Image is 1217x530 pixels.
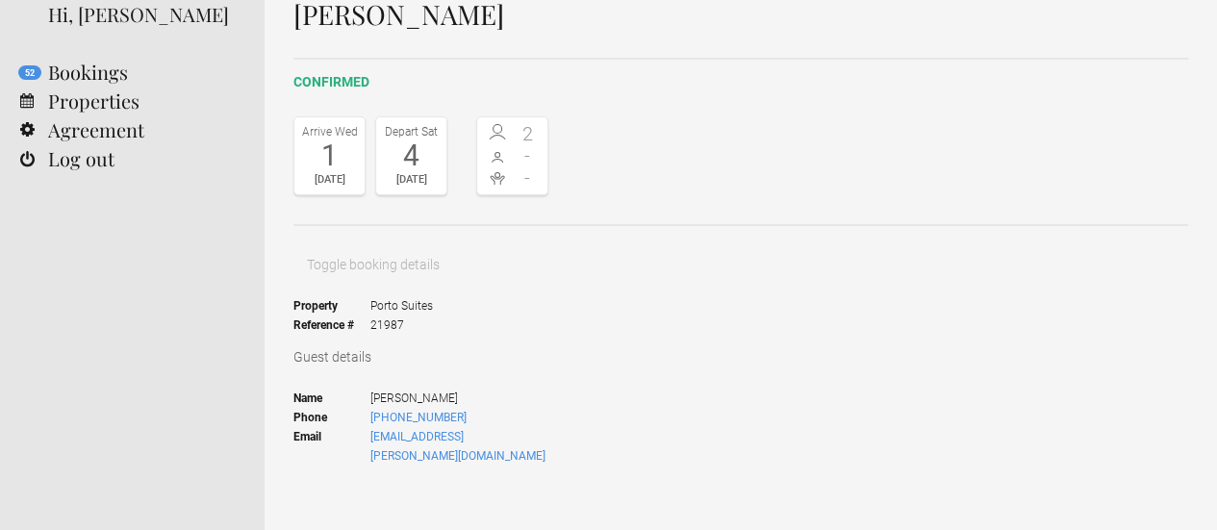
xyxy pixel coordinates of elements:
span: 2 [513,124,544,143]
div: 4 [381,141,442,170]
div: Arrive Wed [299,122,360,141]
strong: Property [293,296,370,315]
div: Depart Sat [381,122,442,141]
div: [DATE] [381,170,442,189]
flynt-notification-badge: 52 [18,65,41,80]
h3: Guest details [293,347,1188,366]
div: [DATE] [299,170,360,189]
strong: Reference # [293,315,370,335]
strong: Name [293,389,370,408]
a: [PHONE_NUMBER] [370,411,467,424]
button: Toggle booking details [293,245,453,284]
h2: confirmed [293,72,1188,92]
span: [PERSON_NAME] [370,389,548,408]
div: 1 [299,141,360,170]
span: - [513,168,544,188]
span: Porto Suites [370,296,433,315]
strong: Email [293,427,370,466]
a: [EMAIL_ADDRESS][PERSON_NAME][DOMAIN_NAME] [370,430,545,463]
span: - [513,146,544,165]
strong: Phone [293,408,370,427]
span: 21987 [370,315,433,335]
